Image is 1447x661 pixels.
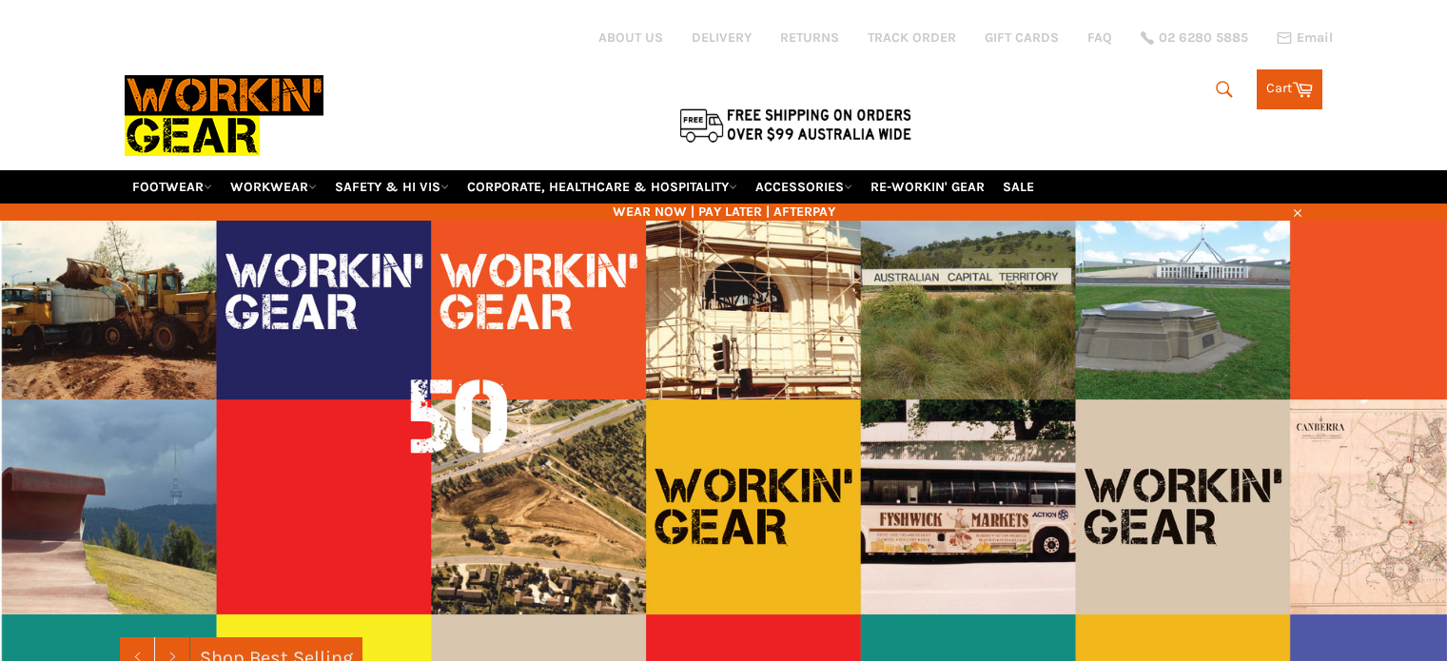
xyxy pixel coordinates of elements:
a: WORKWEAR [223,170,324,204]
img: Flat $9.95 shipping Australia wide [676,105,914,145]
a: Email [1277,30,1333,46]
a: DELIVERY [692,29,752,47]
a: RE-WORKIN' GEAR [863,170,992,204]
a: CORPORATE, HEALTHCARE & HOSPITALITY [460,170,745,204]
a: 02 6280 5885 [1141,31,1248,45]
img: Workin Gear leaders in Workwear, Safety Boots, PPE, Uniforms. Australia's No.1 in Workwear [125,62,323,169]
a: SAFETY & HI VIS [327,170,457,204]
a: RETURNS [780,29,839,47]
a: ABOUT US [598,29,663,47]
a: GIFT CARDS [985,29,1059,47]
a: Cart [1257,69,1322,109]
span: 02 6280 5885 [1159,31,1248,45]
a: FOOTWEAR [125,170,220,204]
a: SALE [995,170,1042,204]
span: Email [1297,31,1333,45]
a: TRACK ORDER [868,29,956,47]
span: WEAR NOW | PAY LATER | AFTERPAY [125,203,1323,221]
a: ACCESSORIES [748,170,860,204]
a: FAQ [1087,29,1112,47]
